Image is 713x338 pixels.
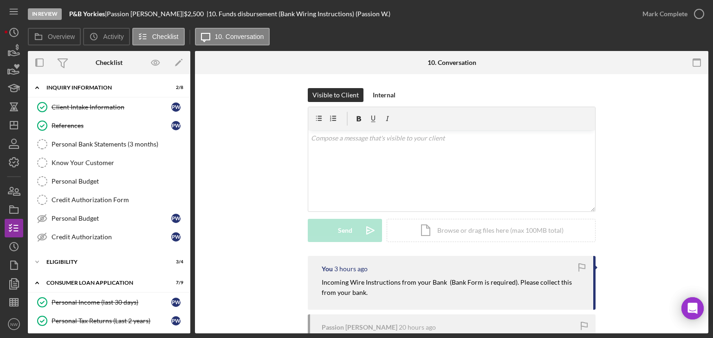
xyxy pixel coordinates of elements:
div: Know Your Customer [52,159,185,166]
div: P W [171,232,181,242]
div: Passion [PERSON_NAME] | [107,10,184,18]
div: P W [171,102,181,112]
div: Visible to Client [312,88,359,102]
label: Checklist [152,33,179,40]
span: $2,500 [184,10,204,18]
a: Know Your Customer [32,153,186,172]
div: Personal Bank Statements (3 months) [52,140,185,148]
a: Personal Bank Statements (3 months) [32,135,186,153]
button: 10. Conversation [195,28,270,45]
a: Client Intake InformationPW [32,98,186,116]
div: Open Intercom Messenger [681,297,704,319]
div: Personal Tax Returns (Last 2 years) [52,317,171,325]
div: Personal Budget [52,215,171,222]
div: 7 / 9 [167,280,183,286]
button: NW [5,315,23,333]
button: Internal [368,88,400,102]
button: Visible to Client [308,88,363,102]
div: Internal [373,88,395,102]
label: Overview [48,33,75,40]
div: Send [338,219,352,242]
button: Activity [83,28,130,45]
div: Checklist [96,59,123,66]
label: 10. Conversation [215,33,264,40]
div: References [52,122,171,129]
a: Personal Budget [32,172,186,191]
div: Passion [PERSON_NAME] [322,324,397,331]
a: Personal BudgetPW [32,209,186,228]
div: | [69,10,107,18]
a: Personal Tax Returns (Last 2 years)PW [32,312,186,330]
a: Credit Authorization Form [32,191,186,209]
button: Mark Complete [633,5,708,23]
label: Activity [103,33,123,40]
div: P W [171,121,181,130]
div: Eligibility [46,259,160,265]
div: Credit Authorization [52,233,171,241]
div: | 10. Funds disbursement (Bank Wiring Instructions) (Passion W.) [207,10,390,18]
button: Checklist [132,28,185,45]
time: 2025-09-16 22:38 [399,324,436,331]
button: Overview [28,28,81,45]
div: Inquiry Information [46,85,160,90]
b: P&B Yorkies [69,10,105,18]
mark: Incoming Wire Instructions from your Bank (Bank Form is required). Please collect this from your ... [322,278,573,296]
a: Credit AuthorizationPW [32,228,186,246]
div: Personal Budget [52,178,185,185]
a: ReferencesPW [32,116,186,135]
div: Personal Income (last 30 days) [52,299,171,306]
div: Client Intake Information [52,103,171,111]
div: Mark Complete [642,5,687,23]
time: 2025-09-17 16:06 [334,265,368,273]
div: 3 / 4 [167,259,183,265]
text: NW [10,322,18,327]
div: Consumer Loan Application [46,280,160,286]
button: Send [308,219,382,242]
div: P W [171,316,181,325]
div: Credit Authorization Form [52,196,185,204]
div: 2 / 8 [167,85,183,90]
a: Personal Income (last 30 days)PW [32,293,186,312]
div: P W [171,214,181,223]
div: 10. Conversation [428,59,476,66]
div: P W [171,298,181,307]
div: In Review [28,8,62,20]
div: You [322,265,333,273]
